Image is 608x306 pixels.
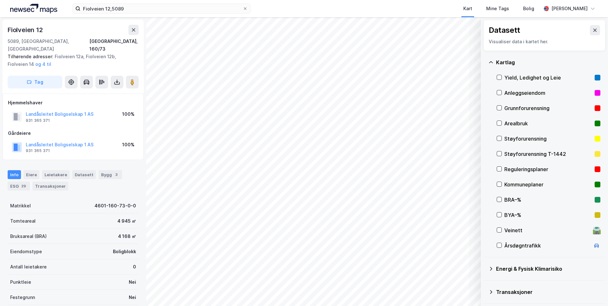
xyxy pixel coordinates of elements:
[489,25,520,35] div: Datasett
[113,171,120,178] div: 3
[8,54,55,59] span: Tilhørende adresser:
[10,4,57,13] img: logo.a4113a55bc3d86da70a041830d287a7e.svg
[99,170,122,179] div: Bygg
[89,38,139,53] div: [GEOGRAPHIC_DATA], 160/73
[72,170,96,179] div: Datasett
[504,135,592,143] div: Støyforurensning
[122,141,135,149] div: 100%
[133,263,136,271] div: 0
[8,170,21,179] div: Info
[496,288,600,296] div: Transaksjoner
[42,170,70,179] div: Leietakere
[504,181,592,188] div: Kommuneplaner
[504,89,592,97] div: Anleggseiendom
[8,76,62,88] button: Tag
[504,211,592,219] div: BYA–%
[129,294,136,301] div: Nei
[504,165,592,173] div: Reguleringsplaner
[10,217,36,225] div: Tomteareal
[10,248,42,255] div: Eiendomstype
[117,217,136,225] div: 4 945 ㎡
[504,150,592,158] div: Støyforurensning T-1442
[10,202,31,210] div: Matrikkel
[504,226,590,234] div: Veinett
[504,196,592,204] div: BRA–%
[504,104,592,112] div: Grunnforurensning
[592,226,601,234] div: 🛣️
[496,265,600,273] div: Energi & Fysisk Klimarisiko
[80,4,243,13] input: Søk på adresse, matrikkel, gårdeiere, leietakere eller personer
[8,99,138,107] div: Hjemmelshaver
[504,74,592,81] div: Yield, Ledighet og Leie
[26,118,50,123] div: 931 365 371
[576,275,608,306] iframe: Chat Widget
[486,5,509,12] div: Mine Tags
[8,129,138,137] div: Gårdeiere
[8,38,89,53] div: 5089, [GEOGRAPHIC_DATA], [GEOGRAPHIC_DATA]
[129,278,136,286] div: Nei
[122,110,135,118] div: 100%
[32,182,68,191] div: Transaksjoner
[489,38,600,45] div: Visualiser data i kartet her.
[551,5,588,12] div: [PERSON_NAME]
[8,53,134,68] div: Fiolveien 12a, Fiolveien 12b, Fiolveien 14
[8,182,30,191] div: ESG
[10,294,35,301] div: Festegrunn
[24,170,39,179] div: Eiere
[26,148,50,153] div: 931 365 371
[20,183,27,189] div: 29
[113,248,136,255] div: Boligblokk
[8,25,44,35] div: Fiolveien 12
[94,202,136,210] div: 4601-160-73-0-0
[118,233,136,240] div: 4 168 ㎡
[10,233,47,240] div: Bruksareal (BRA)
[496,59,600,66] div: Kartlag
[523,5,534,12] div: Bolig
[463,5,472,12] div: Kart
[10,278,31,286] div: Punktleie
[504,120,592,127] div: Arealbruk
[504,242,590,249] div: Årsdøgntrafikk
[10,263,47,271] div: Antall leietakere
